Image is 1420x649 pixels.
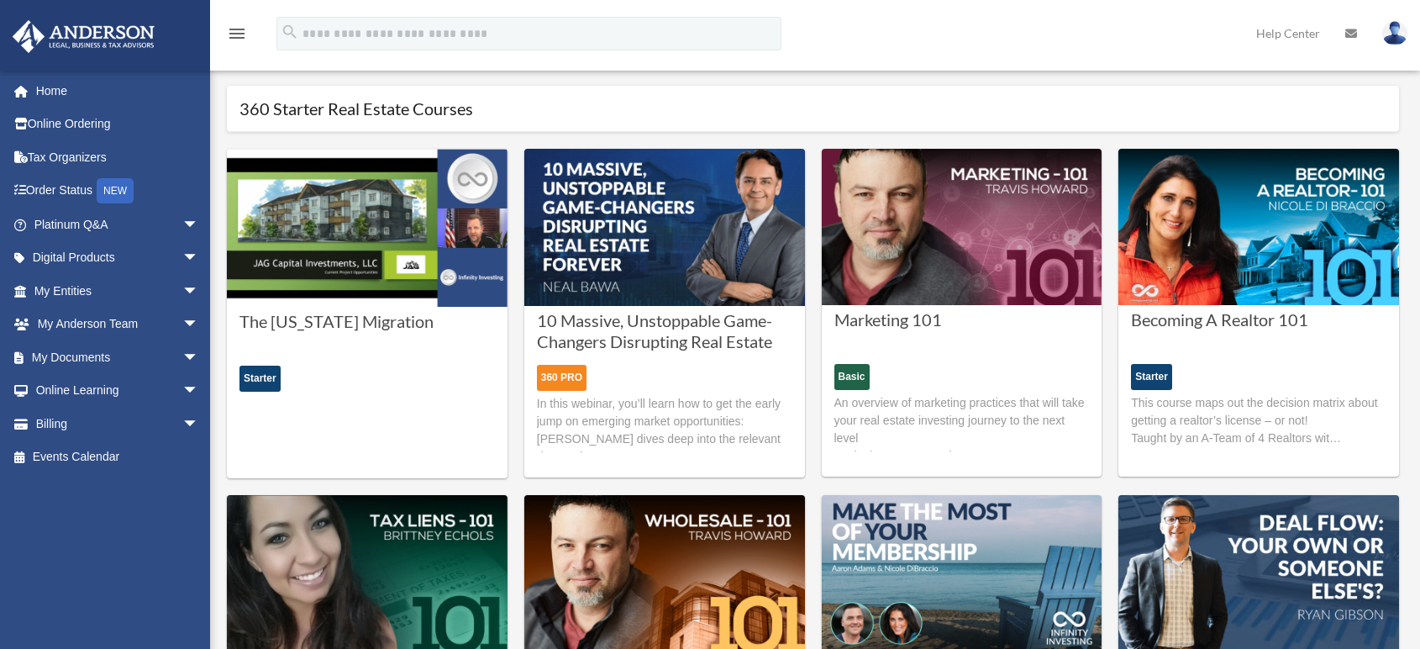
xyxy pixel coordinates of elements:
[1131,309,1386,351] a: Becoming A Realtor 101
[834,364,870,390] div: Basic
[12,374,224,408] a: Online Learningarrow_drop_down
[12,340,224,374] a: My Documentsarrow_drop_down
[12,441,224,474] a: Events Calendar
[1131,430,1386,447] p: Taught by an A-Team of 4 Realtors wit…
[12,140,224,174] a: Tax Organizers
[227,29,247,44] a: menu
[1382,21,1407,45] img: User Pic
[537,395,792,466] p: In this webinar, you’ll learn how to get the early jump on emerging market opportunities: [PERSON...
[182,274,216,309] span: arrow_drop_down
[182,407,216,441] span: arrow_drop_down
[537,365,586,391] div: 360 PRO
[239,98,1386,119] h1: 360 Starter Real Estate Courses
[182,208,216,242] span: arrow_drop_down
[12,308,224,341] a: My Anderson Teamarrow_drop_down
[1131,364,1172,390] div: Starter
[12,407,224,441] a: Billingarrow_drop_down
[182,340,216,375] span: arrow_drop_down
[8,20,160,53] img: Anderson Advisors Platinum Portal
[834,309,1090,351] a: Marketing 101
[12,108,224,141] a: Online Ordering
[537,310,792,352] a: 10 Massive, Unstoppable Game-Changers Disrupting Real Estate Forever
[834,394,1090,465] p: An overview of marketing practices that will take your real estate investing journey to the next ...
[182,374,216,409] span: arrow_drop_down
[1131,394,1386,430] p: This course maps out the decision matrix about getting a realtor’s license – or not!
[182,241,216,276] span: arrow_drop_down
[12,74,224,108] a: Home
[12,208,224,241] a: Platinum Q&Aarrow_drop_down
[239,311,495,353] a: The [US_STATE] Migration
[281,23,299,41] i: search
[227,24,247,44] i: menu
[12,174,224,208] a: Order StatusNEW
[97,178,134,203] div: NEW
[12,274,224,308] a: My Entitiesarrow_drop_down
[239,366,281,392] div: Starter
[182,308,216,342] span: arrow_drop_down
[822,149,1102,306] img: Marketing 101 Course with Travis Howard
[12,241,224,275] a: Digital Productsarrow_drop_down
